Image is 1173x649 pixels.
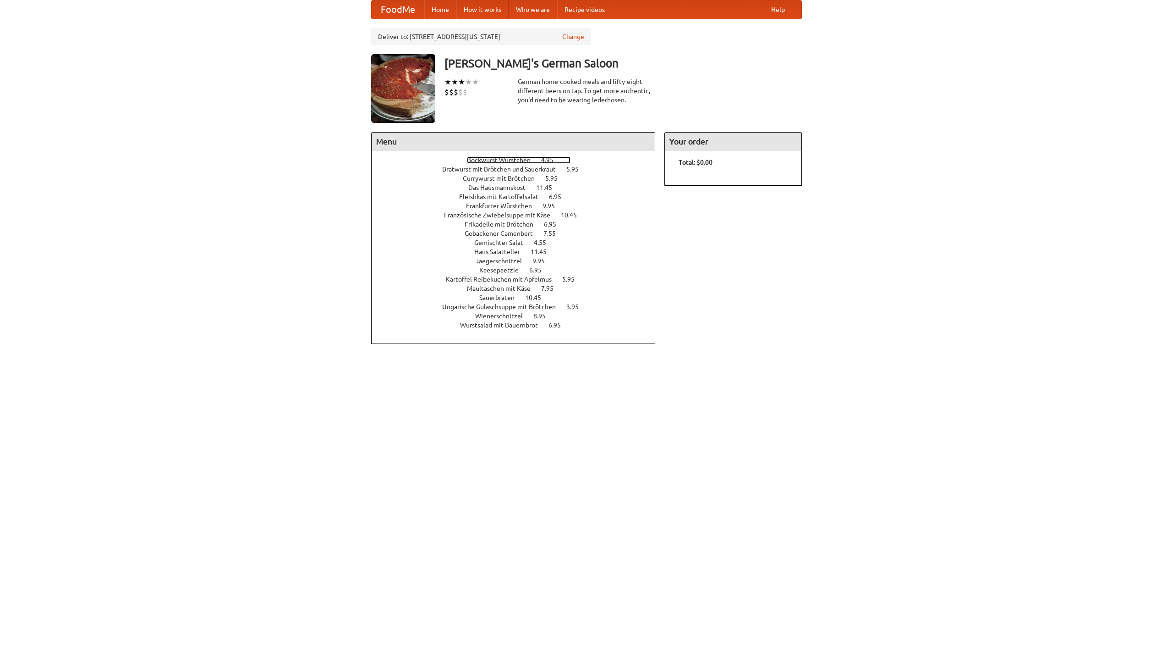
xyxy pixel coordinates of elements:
[479,294,524,301] span: Sauerbraten
[475,312,563,320] a: Wienerschnitzel 8.95
[463,175,575,182] a: Currywurst mit Brötchen 5.95
[764,0,792,19] a: Help
[566,303,588,311] span: 3.95
[444,77,451,87] li: ★
[444,211,559,219] span: Französische Zwiebelsuppe mit Käse
[444,211,594,219] a: Französische Zwiebelsuppe mit Käse 10.45
[474,239,563,246] a: Gemischter Salat 4.55
[465,230,542,237] span: Gebackener Camenbert
[479,266,559,274] a: Kaesepaetzle 6.95
[536,184,561,191] span: 11.45
[525,294,550,301] span: 10.45
[372,133,655,151] h4: Menu
[460,322,578,329] a: Wurstsalad mit Bauernbrot 6.95
[529,266,551,274] span: 6.95
[518,77,655,105] div: German home-cooked meals and fifty-eight different beers on tap. To get more authentic, you'd nee...
[466,202,572,210] a: Frankfurter Würstchen 9.95
[442,303,596,311] a: Ungarische Gulaschsuppe mit Brötchen 3.95
[467,285,570,292] a: Maultaschen mit Käse 7.95
[548,322,570,329] span: 6.95
[458,87,463,97] li: $
[465,77,472,87] li: ★
[534,239,555,246] span: 4.55
[468,184,535,191] span: Das Hausmannskost
[371,54,435,123] img: angular.jpg
[543,230,565,237] span: 7.55
[476,257,531,265] span: Jaegerschnitzel
[531,248,556,255] span: 11.45
[472,77,479,87] li: ★
[451,77,458,87] li: ★
[476,257,562,265] a: Jaegerschnitzel 9.95
[454,87,458,97] li: $
[372,0,424,19] a: FoodMe
[467,156,570,164] a: Bockwurst Würstchen 4.95
[424,0,456,19] a: Home
[541,285,563,292] span: 7.95
[465,230,573,237] a: Gebackener Camenbert 7.55
[446,276,592,283] a: Kartoffel Reibekuchen mit Apfelmus 5.95
[458,77,465,87] li: ★
[465,221,573,228] a: Frikadelle mit Brötchen 6.95
[474,248,529,255] span: Haus Salatteller
[541,156,563,164] span: 4.95
[544,221,565,228] span: 6.95
[466,202,541,210] span: Frankfurter Würstchen
[562,32,584,41] a: Change
[468,184,569,191] a: Das Hausmannskost 11.45
[442,166,596,173] a: Bratwurst mit Brötchen und Sauerkraut 5.95
[460,322,547,329] span: Wurstsalad mit Bauernbrot
[467,156,540,164] span: Bockwurst Würstchen
[463,175,544,182] span: Currywurst mit Brötchen
[479,294,558,301] a: Sauerbraten 10.45
[474,239,532,246] span: Gemischter Salat
[442,303,565,311] span: Ungarische Gulaschsuppe mit Brötchen
[509,0,557,19] a: Who we are
[446,276,561,283] span: Kartoffel Reibekuchen mit Apfelmus
[463,87,467,97] li: $
[467,285,540,292] span: Maultaschen mit Käse
[456,0,509,19] a: How it works
[665,133,801,151] h4: Your order
[533,312,555,320] span: 8.95
[442,166,565,173] span: Bratwurst mit Brötchen und Sauerkraut
[465,221,543,228] span: Frikadelle mit Brötchen
[543,202,564,210] span: 9.95
[449,87,454,97] li: $
[459,193,578,200] a: Fleishkas mit Kartoffelsalat 6.95
[474,248,564,255] a: Haus Salatteller 11.45
[459,193,548,200] span: Fleishkas mit Kartoffelsalat
[444,54,802,72] h3: [PERSON_NAME]'s German Saloon
[549,193,570,200] span: 6.95
[371,28,591,45] div: Deliver to: [STREET_ADDRESS][US_STATE]
[561,211,586,219] span: 10.45
[475,312,532,320] span: Wienerschnitzel
[545,175,567,182] span: 5.95
[532,257,554,265] span: 9.95
[566,166,588,173] span: 5.95
[562,276,584,283] span: 5.95
[557,0,612,19] a: Recipe videos
[679,159,713,166] b: Total: $0.00
[444,87,449,97] li: $
[479,266,528,274] span: Kaesepaetzle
